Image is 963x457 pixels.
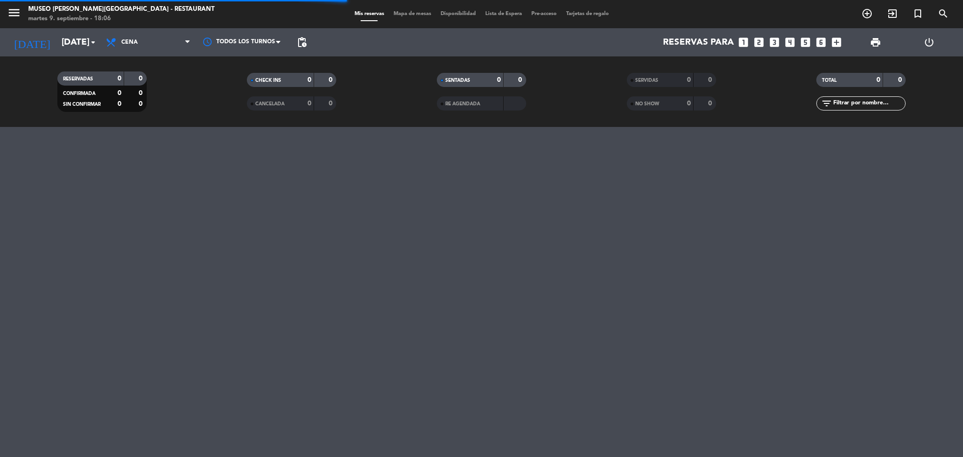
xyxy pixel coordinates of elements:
[924,37,935,48] i: power_settings_new
[518,77,524,83] strong: 0
[876,77,880,83] strong: 0
[635,102,659,106] span: NO SHOW
[753,36,765,48] i: looks_two
[139,90,144,96] strong: 0
[898,77,904,83] strong: 0
[887,8,898,19] i: exit_to_app
[687,100,691,107] strong: 0
[445,78,470,83] span: SENTADAS
[830,36,843,48] i: add_box
[663,37,734,47] span: Reservas para
[255,102,284,106] span: CANCELADA
[308,100,311,107] strong: 0
[118,75,121,82] strong: 0
[527,11,561,16] span: Pre-acceso
[497,77,501,83] strong: 0
[481,11,527,16] span: Lista de Espera
[821,98,832,109] i: filter_list
[7,6,21,23] button: menu
[737,36,750,48] i: looks_one
[832,98,905,109] input: Filtrar por nombre...
[255,78,281,83] span: CHECK INS
[561,11,614,16] span: Tarjetas de regalo
[861,8,873,19] i: add_circle_outline
[139,101,144,107] strong: 0
[708,100,714,107] strong: 0
[63,102,101,107] span: SIN CONFIRMAR
[329,100,334,107] strong: 0
[389,11,436,16] span: Mapa de mesas
[296,37,308,48] span: pending_actions
[118,90,121,96] strong: 0
[139,75,144,82] strong: 0
[870,37,881,48] span: print
[121,39,138,46] span: Cena
[7,6,21,20] i: menu
[308,77,311,83] strong: 0
[63,77,93,81] span: RESERVADAS
[118,101,121,107] strong: 0
[784,36,796,48] i: looks_4
[822,78,837,83] span: TOTAL
[28,5,214,14] div: Museo [PERSON_NAME][GEOGRAPHIC_DATA] - Restaurant
[350,11,389,16] span: Mis reservas
[436,11,481,16] span: Disponibilidad
[7,32,57,53] i: [DATE]
[799,36,812,48] i: looks_5
[635,78,658,83] span: SERVIDAS
[938,8,949,19] i: search
[768,36,781,48] i: looks_3
[815,36,827,48] i: looks_6
[87,37,99,48] i: arrow_drop_down
[28,14,214,24] div: martes 9. septiembre - 18:06
[63,91,95,96] span: CONFIRMADA
[445,102,480,106] span: RE AGENDADA
[329,77,334,83] strong: 0
[902,28,956,56] div: LOG OUT
[687,77,691,83] strong: 0
[912,8,924,19] i: turned_in_not
[708,77,714,83] strong: 0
